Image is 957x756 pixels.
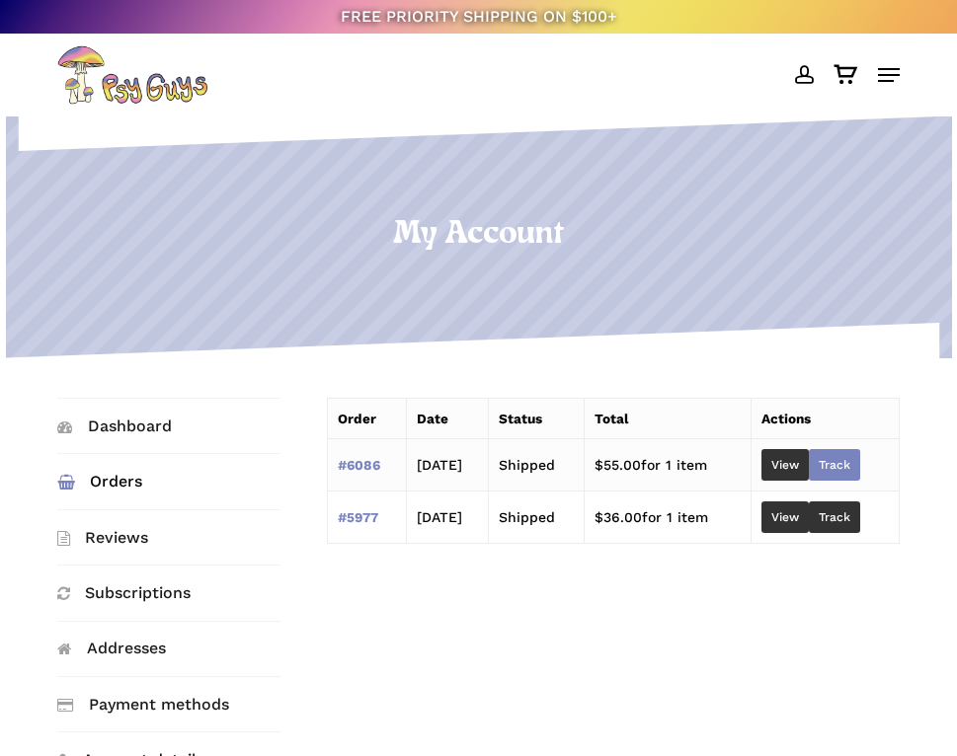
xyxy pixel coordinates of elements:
a: Addresses [57,622,280,676]
td: for 1 item [584,491,751,544]
td: Shipped [488,439,584,491]
td: Shipped [488,491,584,544]
span: 36.00 [595,509,642,525]
span: Status [499,411,542,426]
a: Payment methods [57,677,280,731]
span: $ [595,457,603,473]
span: Actions [761,411,811,426]
a: Track order number 6086 [809,449,860,481]
time: [DATE] [417,509,462,525]
span: Total [595,411,628,426]
span: 55.00 [595,457,641,473]
a: View order number 6086 [338,457,380,473]
a: View order 6086 [761,449,809,481]
img: PsyGuys [57,45,207,105]
span: Order [338,411,376,426]
td: for 1 item [584,439,751,491]
span: $ [595,509,603,525]
a: Subscriptions [57,566,280,620]
a: Cart [824,45,868,105]
a: Reviews [57,510,280,565]
span: Date [417,411,448,426]
a: Orders [57,454,280,508]
time: [DATE] [417,457,462,473]
a: Track order number 5977 [809,501,860,533]
a: Dashboard [57,399,280,453]
a: Navigation Menu [878,65,900,85]
a: View order number 5977 [338,509,378,525]
a: View order 5977 [761,501,809,533]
